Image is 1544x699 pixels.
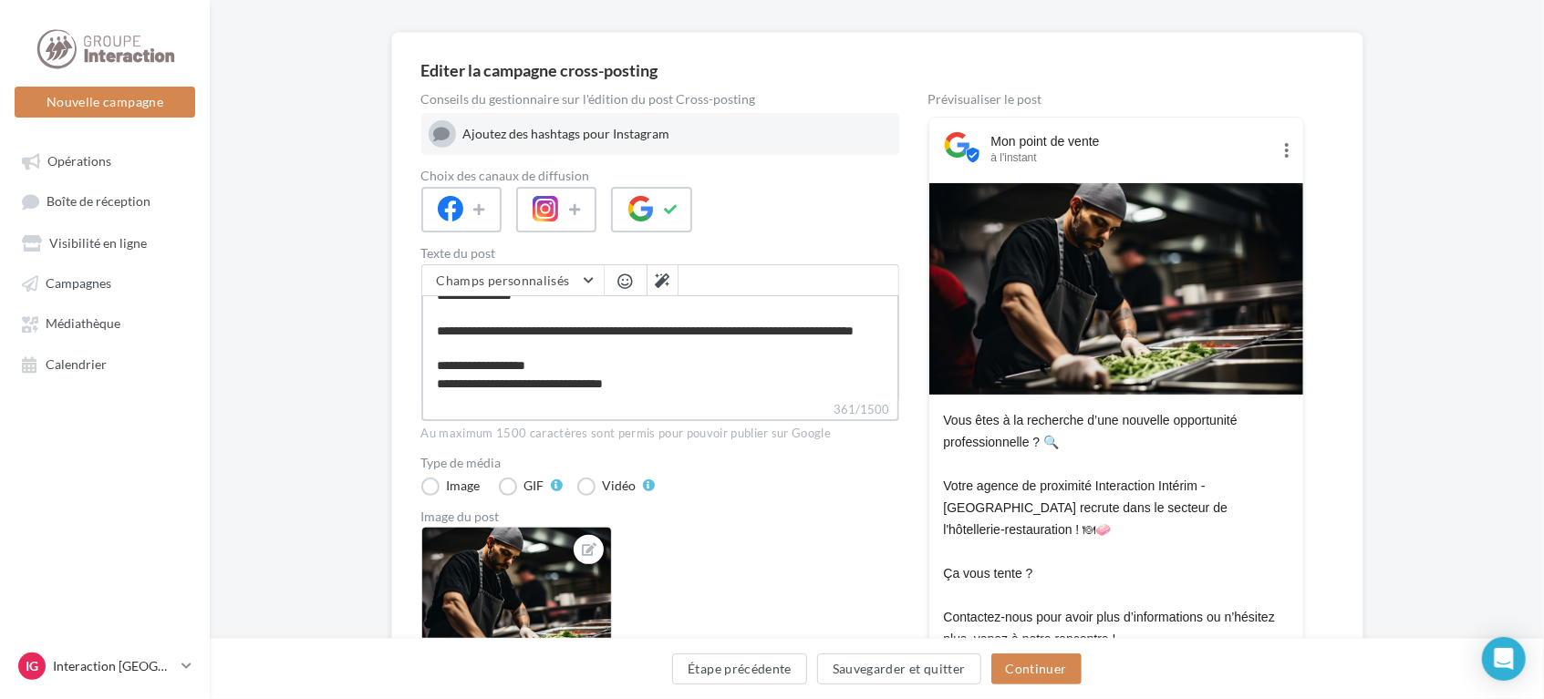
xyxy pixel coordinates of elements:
[11,266,199,299] a: Campagnes
[437,272,570,288] span: Champs personnalisés
[928,93,1304,106] div: Prévisualiser le post
[26,657,38,675] span: IG
[11,306,199,339] a: Médiathèque
[421,457,899,469] label: Type de média
[46,275,111,291] span: Campagnes
[991,132,1270,150] div: Mon point de vente
[421,426,899,442] div: Au maximum 1500 caractères sont permis pour pouvoir publier sur Google
[421,510,899,523] div: Image du post
[991,150,1270,165] div: à l'instant
[11,144,199,177] a: Opérations
[1482,637,1526,681] div: Open Intercom Messenger
[15,649,195,684] a: IG Interaction [GEOGRAPHIC_DATA]
[991,653,1082,684] button: Continuer
[11,347,199,380] a: Calendrier
[421,247,899,260] label: Texte du post
[672,653,807,684] button: Étape précédente
[11,184,199,218] a: Boîte de réception
[49,235,147,251] span: Visibilité en ligne
[47,153,111,169] span: Opérations
[421,93,899,106] div: Conseils du gestionnaire sur l'édition du post Cross-posting
[46,316,120,332] span: Médiathèque
[421,62,658,78] div: Editer la campagne cross-posting
[53,657,174,675] p: Interaction [GEOGRAPHIC_DATA]
[817,653,981,684] button: Sauvegarder et quitter
[603,479,637,492] div: Vidéo
[11,226,199,259] a: Visibilité en ligne
[929,183,1303,395] img: CHR, Restauration, Restauration collective
[422,265,604,296] button: Champs personnalisés
[47,194,150,210] span: Boîte de réception
[421,170,899,182] label: Choix des canaux de diffusion
[15,87,195,118] button: Nouvelle campagne
[447,479,481,492] div: Image
[421,400,899,421] label: 361/1500
[46,356,107,372] span: Calendrier
[463,125,892,143] div: Ajoutez des hashtags pour Instagram
[524,479,544,492] div: GIF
